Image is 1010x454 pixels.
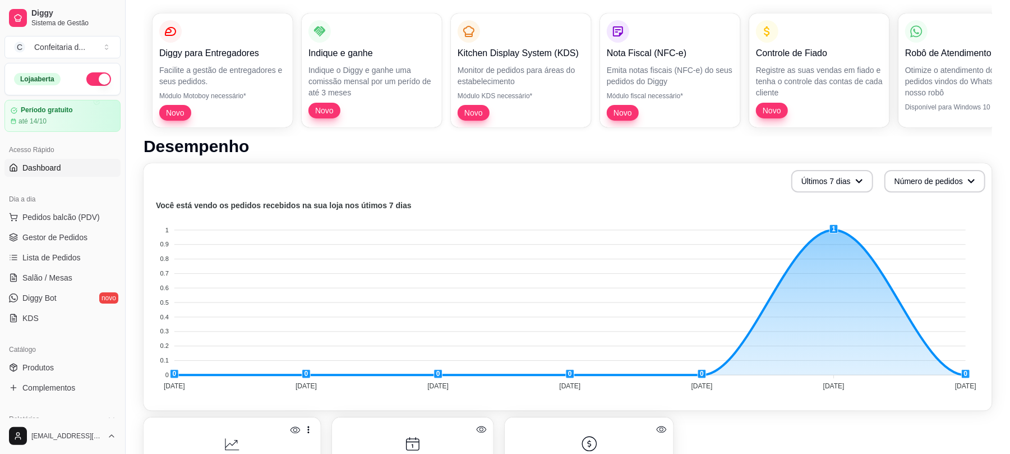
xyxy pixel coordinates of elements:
[22,162,61,173] span: Dashboard
[22,232,87,243] span: Gestor de Pedidos
[460,107,487,118] span: Novo
[4,379,121,397] a: Complementos
[4,423,121,450] button: [EMAIL_ADDRESS][DOMAIN_NAME]
[160,357,169,364] tspan: 0.1
[458,47,584,60] p: Kitchen Display System (KDS)
[160,255,169,262] tspan: 0.8
[159,65,286,87] p: Facilite a gestão de entregadores e seus pedidos.
[749,13,889,127] button: Controle de FiadoRegistre as suas vendas em fiado e tenha o controle das contas de cada clienteNovo
[160,328,169,335] tspan: 0.3
[4,228,121,246] a: Gestor de Pedidos
[153,13,293,127] button: Diggy para EntregadoresFacilite a gestão de entregadores e seus pedidos.Módulo Motoboy necessário...
[560,382,581,390] tspan: [DATE]
[22,313,39,324] span: KDS
[4,309,121,327] a: KDS
[609,107,637,118] span: Novo
[607,91,734,100] p: Módulo fiscal necessário*
[164,382,185,390] tspan: [DATE]
[823,382,845,390] tspan: [DATE]
[691,382,713,390] tspan: [DATE]
[14,42,25,53] span: C
[758,105,786,116] span: Novo
[427,382,449,390] tspan: [DATE]
[160,270,169,277] tspan: 0.7
[4,341,121,359] div: Catálogo
[4,190,121,208] div: Dia a dia
[165,227,169,233] tspan: 1
[31,432,103,441] span: [EMAIL_ADDRESS][DOMAIN_NAME]
[160,285,169,291] tspan: 0.6
[160,299,169,306] tspan: 0.5
[156,201,412,210] text: Você está vendo os pedidos recebidos na sua loja nos útimos 7 dias
[607,47,734,60] p: Nota Fiscal (NFC-e)
[22,252,81,263] span: Lista de Pedidos
[144,136,992,157] h1: Desempenho
[165,372,169,378] tspan: 0
[4,4,121,31] a: DiggySistema de Gestão
[4,141,121,159] div: Acesso Rápido
[22,212,100,223] span: Pedidos balcão (PDV)
[14,73,61,85] div: Loja aberta
[31,8,116,19] span: Diggy
[160,241,169,248] tspan: 0.9
[34,42,85,53] div: Confeitaria d ...
[22,382,75,393] span: Complementos
[607,65,734,87] p: Emita notas fiscais (NFC-e) do seus pedidos do Diggy
[4,159,121,177] a: Dashboard
[458,91,584,100] p: Módulo KDS necessário*
[4,359,121,377] a: Produtos
[159,47,286,60] p: Diggy para Entregadores
[159,91,286,100] p: Módulo Motoboy necessário*
[308,65,435,98] p: Indique o Diggy e ganhe uma comissão mensal por um perído de até 3 meses
[21,106,73,114] article: Período gratuito
[86,72,111,86] button: Alterar Status
[22,362,54,373] span: Produtos
[4,36,121,58] button: Select a team
[31,19,116,27] span: Sistema de Gestão
[22,292,57,304] span: Diggy Bot
[600,13,740,127] button: Nota Fiscal (NFC-e)Emita notas fiscais (NFC-e) do seus pedidos do DiggyMódulo fiscal necessário*Novo
[955,382,976,390] tspan: [DATE]
[4,289,121,307] a: Diggy Botnovo
[302,13,442,127] button: Indique e ganheIndique o Diggy e ganhe uma comissão mensal por um perído de até 3 mesesNovo
[160,314,169,320] tspan: 0.4
[756,47,883,60] p: Controle de Fiado
[22,272,72,283] span: Salão / Mesas
[756,65,883,98] p: Registre as suas vendas em fiado e tenha o controle das contas de cada cliente
[4,249,121,267] a: Lista de Pedidos
[4,208,121,226] button: Pedidos balcão (PDV)
[311,105,338,116] span: Novo
[296,382,317,390] tspan: [DATE]
[9,415,39,424] span: Relatórios
[162,107,189,118] span: Novo
[451,13,591,127] button: Kitchen Display System (KDS)Monitor de pedidos para áreas do estabelecimentoMódulo KDS necessário...
[884,170,985,192] button: Número de pedidos
[19,117,47,126] article: até 14/10
[160,342,169,349] tspan: 0.2
[791,170,873,192] button: Últimos 7 dias
[4,100,121,132] a: Período gratuitoaté 14/10
[308,47,435,60] p: Indique e ganhe
[458,65,584,87] p: Monitor de pedidos para áreas do estabelecimento
[4,269,121,287] a: Salão / Mesas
